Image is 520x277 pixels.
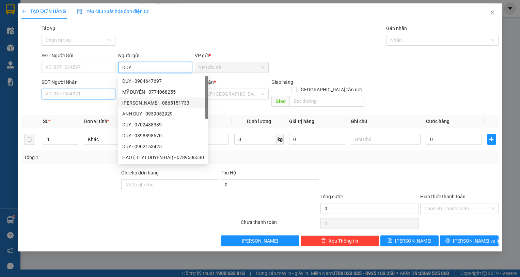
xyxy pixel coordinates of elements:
[118,76,208,87] div: DUY - 0984647697
[88,134,149,144] span: Khác
[118,97,208,108] div: DUY THANH - 0865151733
[490,10,495,15] span: close
[21,9,66,14] span: TẠO ĐƠN HÀNG
[118,130,208,141] div: DUY - 0898898670
[487,134,495,145] button: plus
[122,143,204,150] div: DUY - 0902153425
[118,141,208,152] div: DUY - 0902153425
[351,134,421,145] input: Ghi Chú
[247,119,271,124] span: Định lượng
[271,79,293,85] span: Giao hàng
[221,170,236,175] span: Thu Hộ
[242,237,278,245] span: [PERSON_NAME]
[483,3,502,22] button: Close
[24,134,35,145] button: delete
[386,26,407,31] label: Gán nhãn
[118,52,192,59] div: Người gửi
[289,134,345,145] input: 0
[395,237,431,245] span: [PERSON_NAME]
[42,26,55,31] label: Tác vụ
[271,96,289,107] span: Giao
[24,154,201,161] div: Tổng: 1
[42,52,115,59] div: SĐT Người Gửi
[43,13,61,20] span: TRANG
[36,37,44,43] span: ÂN
[221,235,299,246] button: [PERSON_NAME]
[445,238,450,244] span: printer
[289,96,364,107] input: Dọc đường
[348,115,423,128] th: Ghi chú
[122,121,204,128] div: DUY - 0702438339
[118,119,208,130] div: DUY - 0702438339
[122,132,204,139] div: DUY - 0898898670
[380,235,439,246] button: save[PERSON_NAME]
[297,86,364,93] span: [GEOGRAPHIC_DATA] tận nơi
[122,77,204,85] div: DUY - 0984647697
[301,235,379,246] button: deleteXóa Thông tin
[199,62,265,73] span: VP Cầu Kè
[420,194,466,199] label: Hình thức thanh toán
[440,235,499,246] button: printer[PERSON_NAME] và In
[488,137,495,142] span: plus
[42,78,115,86] div: SĐT Người Nhận
[240,218,320,230] div: Chưa thanh toán
[453,237,501,245] span: [PERSON_NAME] và In
[3,23,68,36] span: VP [PERSON_NAME] ([GEOGRAPHIC_DATA])
[3,37,44,43] span: 0346376278 -
[3,13,99,20] p: GỬI:
[320,194,343,199] span: Tổng cước
[277,134,284,145] span: kg
[3,23,99,36] p: NHẬN:
[121,179,220,190] input: Ghi chú đơn hàng
[121,170,159,175] label: Ghi chú đơn hàng
[195,52,269,59] div: VP gửi
[21,9,26,14] span: plus
[122,99,204,107] div: [PERSON_NAME] - 0865151733
[426,119,450,124] span: Cước hàng
[122,110,204,118] div: ANH DUY - 0939052929
[321,238,326,244] span: delete
[289,119,314,124] span: Giá trị hàng
[329,237,358,245] span: Xóa Thông tin
[388,238,392,244] span: save
[3,44,16,51] span: GIAO:
[118,108,208,119] div: ANH DUY - 0939052929
[77,9,149,14] span: Yêu cầu xuất hóa đơn điện tử
[77,9,82,14] img: icon
[122,88,204,96] div: MỸ DUYÊN - 0774068255
[14,13,61,20] span: VP Cầu Kè -
[122,154,204,161] div: HÀO ( TTYT DUYÊN HẢI) - 0789506530
[43,119,48,124] span: SL
[118,87,208,97] div: MỸ DUYÊN - 0774068255
[23,4,79,10] strong: BIÊN NHẬN GỬI HÀNG
[84,119,109,124] span: Đơn vị tính
[118,152,208,163] div: HÀO ( TTYT DUYÊN HẢI) - 0789506530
